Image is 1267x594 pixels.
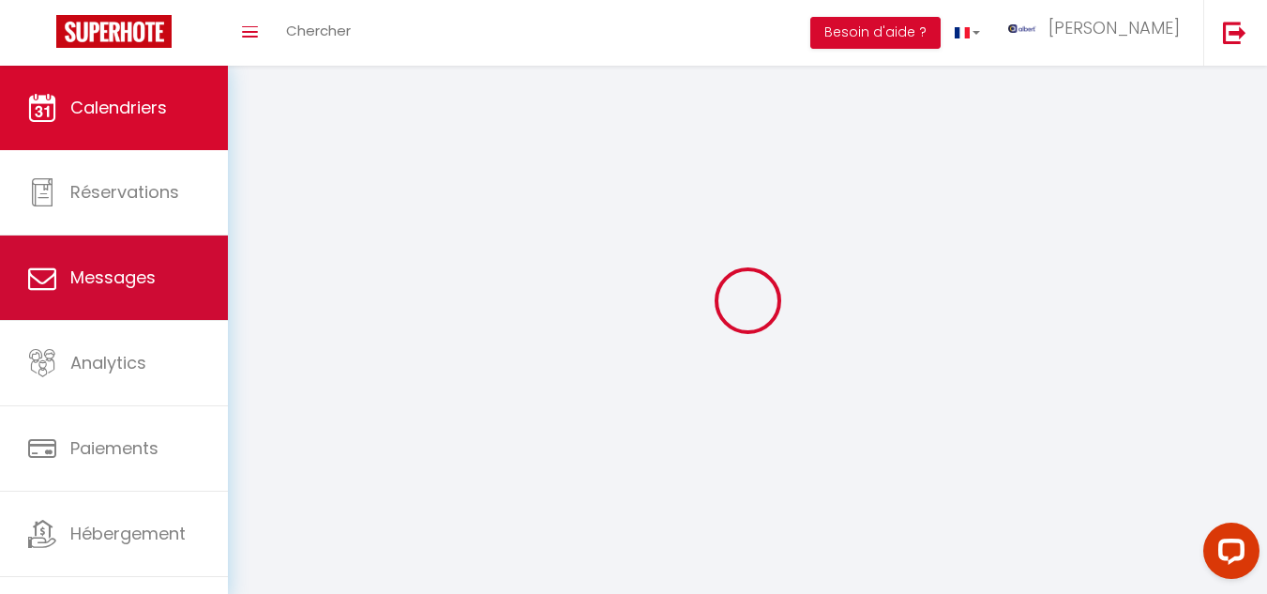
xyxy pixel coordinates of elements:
button: Besoin d'aide ? [810,17,941,49]
span: Calendriers [70,96,167,119]
span: Messages [70,266,156,289]
span: Paiements [70,436,158,460]
span: Chercher [286,21,351,40]
span: Hébergement [70,522,186,545]
span: [PERSON_NAME] [1048,16,1180,39]
img: Super Booking [56,15,172,48]
iframe: LiveChat chat widget [1188,515,1267,594]
span: Réservations [70,180,179,204]
span: Analytics [70,351,146,374]
img: logout [1223,21,1246,44]
img: ... [1008,24,1036,33]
